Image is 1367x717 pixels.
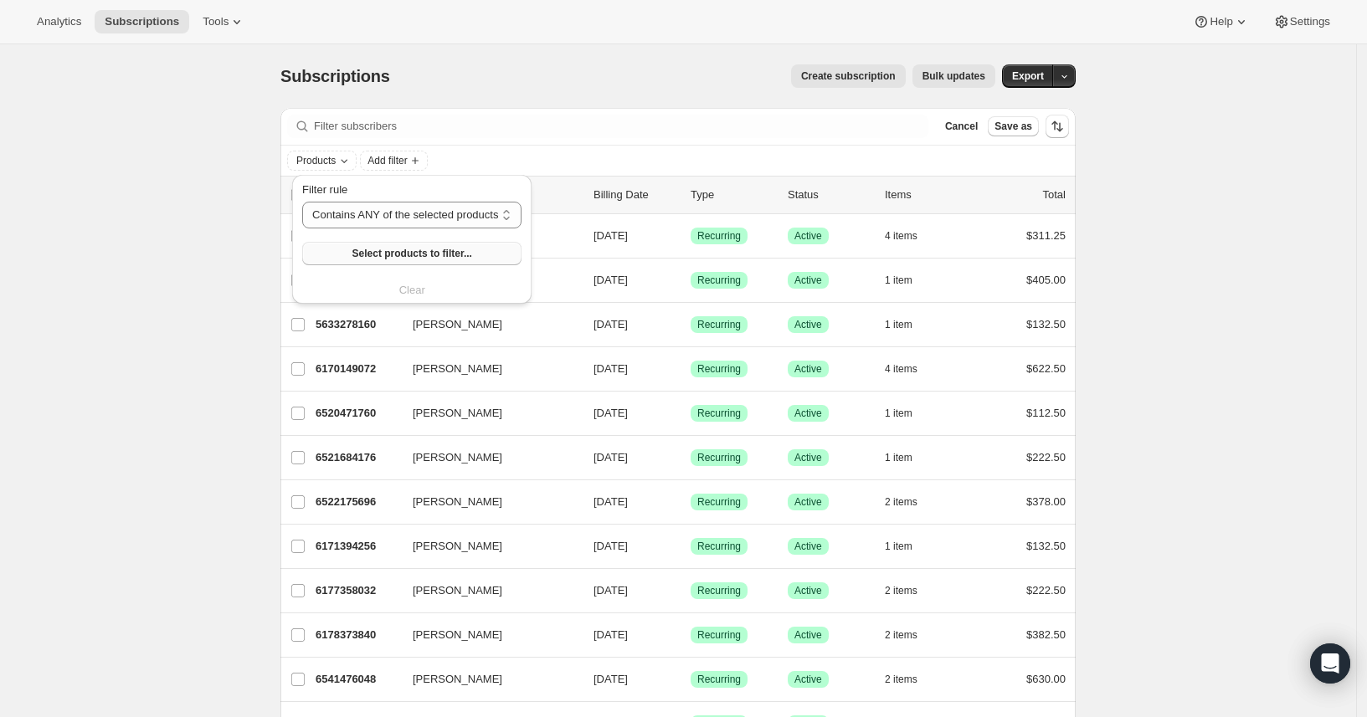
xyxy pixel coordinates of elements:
span: Bulk updates [922,69,985,83]
span: $222.50 [1026,584,1066,597]
span: [PERSON_NAME] [413,316,502,333]
button: Settings [1263,10,1340,33]
button: [PERSON_NAME] [403,311,570,338]
span: 2 items [885,628,917,642]
button: [PERSON_NAME] [403,577,570,604]
span: Active [794,318,822,331]
span: Active [794,584,822,597]
p: 6522175696 [316,494,399,510]
span: Active [794,451,822,464]
span: [DATE] [594,451,628,463]
span: Analytics [37,15,81,28]
div: 5633278160[PERSON_NAME][DATE]SuccessRecurringSuccessActive1 item$132.50 [316,313,1066,336]
div: 6170149072[PERSON_NAME][DATE]SuccessRecurringSuccessActive4 items$622.50 [316,357,1066,381]
span: Select products to filter... [352,247,472,260]
button: Bulk updates [912,64,995,88]
button: Save as [988,116,1039,136]
button: 2 items [885,623,936,647]
span: Recurring [697,540,741,553]
span: 2 items [885,495,917,509]
span: [DATE] [594,229,628,242]
span: Save as [994,120,1032,133]
button: Subscriptions [95,10,189,33]
span: Settings [1290,15,1330,28]
span: Help [1210,15,1232,28]
button: 4 items [885,357,936,381]
div: 6520471760[PERSON_NAME][DATE]SuccessRecurringSuccessActive1 item$112.50 [316,402,1066,425]
span: Recurring [697,451,741,464]
span: Active [794,407,822,420]
div: 6163300560[PERSON_NAME][DATE]SuccessRecurringSuccessActive1 item$405.00 [316,269,1066,292]
span: Filter rule [302,183,347,196]
div: IDCustomerBilling DateTypeStatusItemsTotal [316,187,1066,203]
span: Recurring [697,584,741,597]
span: $378.00 [1026,495,1066,508]
span: Recurring [697,229,741,243]
span: Tools [203,15,229,28]
button: Export [1002,64,1054,88]
span: 1 item [885,318,912,331]
span: [DATE] [594,318,628,330]
span: [PERSON_NAME] [413,449,502,466]
p: 6521684176 [316,449,399,466]
span: Recurring [697,495,741,509]
button: [PERSON_NAME] [403,533,570,560]
p: 5633278160 [316,316,399,333]
span: 2 items [885,584,917,597]
span: $222.50 [1026,451,1066,463]
span: Active [794,274,822,287]
div: 6522175696[PERSON_NAME][DATE]SuccessRecurringSuccessActive2 items$378.00 [316,490,1066,514]
span: [DATE] [594,584,628,597]
p: 6171394256 [316,538,399,555]
button: Sort the results [1046,115,1069,138]
p: 6177358032 [316,582,399,599]
span: [DATE] [594,673,628,685]
span: Recurring [697,628,741,642]
span: [DATE] [594,362,628,375]
span: [PERSON_NAME] [413,582,502,599]
button: 2 items [885,490,936,514]
button: Products [288,151,356,170]
div: 6178373840[PERSON_NAME][DATE]SuccessRecurringSuccessActive2 items$382.50 [316,623,1066,647]
span: 4 items [885,229,917,243]
button: Cancel [938,116,984,136]
span: [PERSON_NAME] [413,361,502,377]
span: $311.25 [1026,229,1066,242]
span: [DATE] [594,407,628,419]
button: Tools [193,10,255,33]
button: 2 items [885,579,936,602]
button: 2 items [885,668,936,691]
span: [PERSON_NAME] [413,538,502,555]
p: 6178373840 [316,627,399,643]
span: Subscriptions [280,67,390,85]
span: 1 item [885,451,912,464]
button: 1 item [885,269,931,292]
button: [PERSON_NAME] [403,489,570,515]
button: [PERSON_NAME] [403,400,570,427]
span: 2 items [885,673,917,686]
button: 1 item [885,313,931,336]
span: $382.50 [1026,628,1066,641]
div: Items [885,187,969,203]
button: 1 item [885,446,931,469]
button: Select products to filter [302,242,522,265]
span: Add filter [367,154,407,167]
p: 6520471760 [316,405,399,422]
button: [PERSON_NAME] [403,666,570,693]
span: Active [794,628,822,642]
span: $630.00 [1026,673,1066,685]
span: Recurring [697,407,741,420]
span: Cancel [945,120,978,133]
span: [DATE] [594,495,628,508]
span: [PERSON_NAME] [413,405,502,422]
span: $132.50 [1026,540,1066,552]
span: 1 item [885,540,912,553]
p: 6541476048 [316,671,399,688]
span: Subscriptions [105,15,179,28]
span: $112.50 [1026,407,1066,419]
div: 6163235024[PERSON_NAME][DATE]SuccessRecurringSuccessActive4 items$311.25 [316,224,1066,248]
button: Analytics [27,10,91,33]
div: Type [691,187,774,203]
div: 6541476048[PERSON_NAME][DATE]SuccessRecurringSuccessActive2 items$630.00 [316,668,1066,691]
span: $622.50 [1026,362,1066,375]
